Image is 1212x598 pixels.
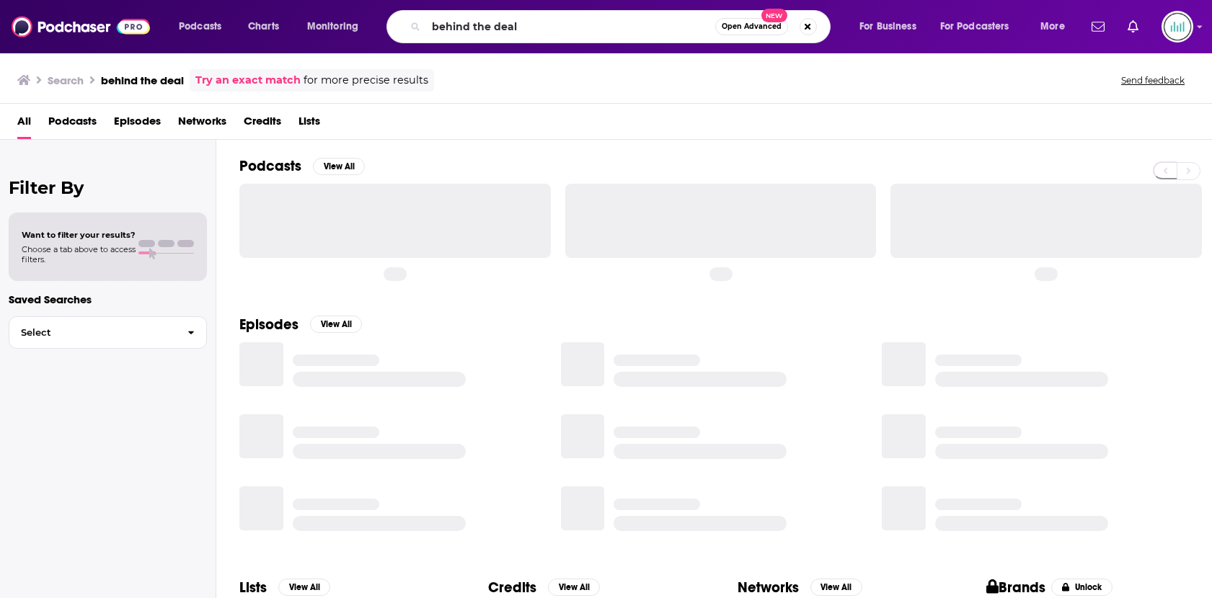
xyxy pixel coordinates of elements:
[9,316,207,349] button: Select
[48,73,84,87] h3: Search
[738,579,799,597] h2: Networks
[178,110,226,139] a: Networks
[931,15,1030,38] button: open menu
[986,579,1046,597] h2: Brands
[278,579,330,596] button: View All
[304,72,428,89] span: for more precise results
[1117,74,1189,86] button: Send feedback
[179,17,221,37] span: Podcasts
[1162,11,1193,43] span: Logged in as podglomerate
[239,579,330,597] a: ListsView All
[400,10,844,43] div: Search podcasts, credits, & more...
[738,579,862,597] a: NetworksView All
[722,23,782,30] span: Open Advanced
[859,17,916,37] span: For Business
[940,17,1009,37] span: For Podcasters
[239,15,288,38] a: Charts
[9,177,207,198] h2: Filter By
[297,15,377,38] button: open menu
[9,293,207,306] p: Saved Searches
[17,110,31,139] a: All
[248,17,279,37] span: Charts
[239,579,267,597] h2: Lists
[239,157,365,175] a: PodcastsView All
[298,110,320,139] a: Lists
[9,328,176,337] span: Select
[761,9,787,22] span: New
[810,579,862,596] button: View All
[1040,17,1065,37] span: More
[1051,579,1113,596] button: Unlock
[426,15,715,38] input: Search podcasts, credits, & more...
[1122,14,1144,39] a: Show notifications dropdown
[313,158,365,175] button: View All
[22,230,136,240] span: Want to filter your results?
[310,316,362,333] button: View All
[114,110,161,139] a: Episodes
[239,316,298,334] h2: Episodes
[239,157,301,175] h2: Podcasts
[239,316,362,334] a: EpisodesView All
[244,110,281,139] a: Credits
[488,579,600,597] a: CreditsView All
[12,13,150,40] img: Podchaser - Follow, Share and Rate Podcasts
[307,17,358,37] span: Monitoring
[101,73,184,87] h3: behind the deal
[169,15,240,38] button: open menu
[849,15,934,38] button: open menu
[48,110,97,139] a: Podcasts
[22,244,136,264] span: Choose a tab above to access filters.
[195,72,301,89] a: Try an exact match
[1162,11,1193,43] img: User Profile
[488,579,536,597] h2: Credits
[1030,15,1083,38] button: open menu
[1162,11,1193,43] button: Show profile menu
[1086,14,1110,39] a: Show notifications dropdown
[715,18,788,35] button: Open AdvancedNew
[548,579,600,596] button: View All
